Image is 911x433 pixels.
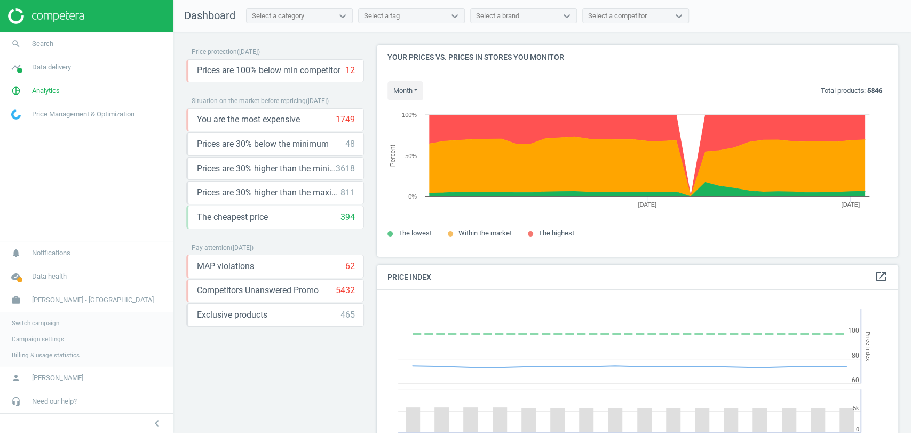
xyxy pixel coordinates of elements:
span: ( [DATE] ) [306,97,329,105]
i: pie_chart_outlined [6,81,26,101]
text: 100% [402,112,417,118]
span: Competitors Unanswered Promo [197,285,319,296]
div: 5432 [336,285,355,296]
span: The highest [538,229,574,237]
div: 3618 [336,163,355,175]
div: 465 [340,309,355,321]
div: Select a competitor [588,11,647,21]
div: 394 [340,211,355,223]
div: 1749 [336,114,355,125]
span: ( [DATE] ) [237,48,260,56]
span: ( [DATE] ) [231,244,254,251]
span: Data delivery [32,62,71,72]
span: Notifications [32,248,70,258]
div: Select a category [252,11,304,21]
p: Total products: [821,86,882,96]
tspan: [DATE] [638,201,656,208]
span: You are the most expensive [197,114,300,125]
span: Exclusive products [197,309,267,321]
span: Search [32,39,53,49]
text: 100 [848,327,859,334]
i: notifications [6,243,26,263]
span: The cheapest price [197,211,268,223]
i: person [6,368,26,388]
span: Prices are 30% below the minimum [197,138,329,150]
span: Analytics [32,86,60,96]
i: cloud_done [6,266,26,287]
h4: Price Index [377,265,898,290]
div: 12 [345,65,355,76]
img: wGWNvw8QSZomAAAAABJRU5ErkJggg== [11,109,21,120]
div: 811 [340,187,355,199]
button: chevron_left [144,416,170,430]
span: Within the market [458,229,512,237]
div: Select a tag [364,11,400,21]
span: Prices are 30% higher than the maximal [197,187,340,199]
i: open_in_new [875,270,888,283]
span: MAP violations [197,261,254,272]
text: 80 [852,352,859,359]
i: chevron_left [150,417,163,430]
h4: Your prices vs. prices in stores you monitor [377,45,898,70]
span: Campaign settings [12,335,64,343]
text: 60 [852,376,859,384]
span: Prices are 30% higher than the minimum [197,163,336,175]
span: Billing & usage statistics [12,351,80,359]
span: Price protection [192,48,237,56]
span: The lowest [398,229,432,237]
b: 5846 [867,86,882,95]
span: Price Management & Optimization [32,109,134,119]
span: Situation on the market before repricing [192,97,306,105]
i: work [6,290,26,310]
tspan: Price Index [865,332,872,361]
i: timeline [6,57,26,77]
span: Dashboard [184,9,235,22]
span: Data health [32,272,67,281]
span: Prices are 100% below min competitor [197,65,340,76]
tspan: [DATE] [841,201,860,208]
img: ajHJNr6hYgQAAAAASUVORK5CYII= [8,8,84,24]
span: [PERSON_NAME] [32,373,83,383]
i: headset_mic [6,391,26,412]
span: Need our help? [32,397,77,406]
tspan: Percent [389,144,396,167]
span: Pay attention [192,244,231,251]
div: Select a brand [476,11,519,21]
button: month [387,81,423,100]
text: 0% [408,193,417,200]
span: Switch campaign [12,319,59,327]
i: search [6,34,26,54]
div: 62 [345,261,355,272]
a: open_in_new [875,270,888,284]
span: [PERSON_NAME] - [GEOGRAPHIC_DATA] [32,295,154,305]
div: 48 [345,138,355,150]
text: 5k [853,405,859,412]
text: 0 [856,426,859,433]
text: 50% [405,153,417,159]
